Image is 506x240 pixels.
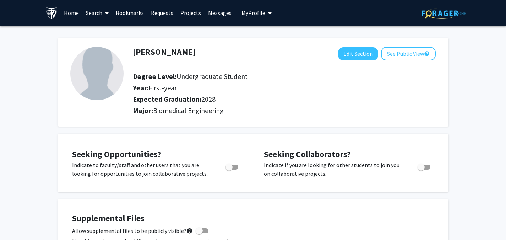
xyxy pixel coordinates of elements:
button: Edit Section [338,47,378,60]
a: Home [60,0,82,25]
a: Bookmarks [112,0,147,25]
img: ForagerOne Logo [422,8,466,19]
a: Projects [177,0,205,25]
h2: Major: [133,106,436,115]
h2: Expected Graduation: [133,95,396,103]
h4: Supplemental Files [72,213,434,224]
h2: Degree Level: [133,72,396,81]
p: Indicate to faculty/staff and other users that you are looking for opportunities to join collabor... [72,161,212,178]
span: First-year [149,83,177,92]
h1: [PERSON_NAME] [133,47,196,57]
span: Allow supplemental files to be publicly visible? [72,226,193,235]
span: Seeking Opportunities? [72,149,161,160]
span: 2028 [201,95,216,103]
span: Seeking Collaborators? [264,149,351,160]
h2: Year: [133,84,396,92]
div: Toggle [415,161,434,171]
mat-icon: help [424,49,430,58]
button: See Public View [381,47,436,60]
p: Indicate if you are looking for other students to join you on collaborative projects. [264,161,404,178]
span: My Profile [241,9,265,16]
a: Search [82,0,112,25]
span: Undergraduate Student [176,72,248,81]
img: Profile Picture [70,47,124,100]
span: Biomedical Engineering [153,106,224,115]
a: Requests [147,0,177,25]
div: Toggle [223,161,242,171]
a: Messages [205,0,235,25]
img: Johns Hopkins University Logo [45,7,58,19]
mat-icon: help [186,226,193,235]
iframe: Chat [476,208,501,235]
